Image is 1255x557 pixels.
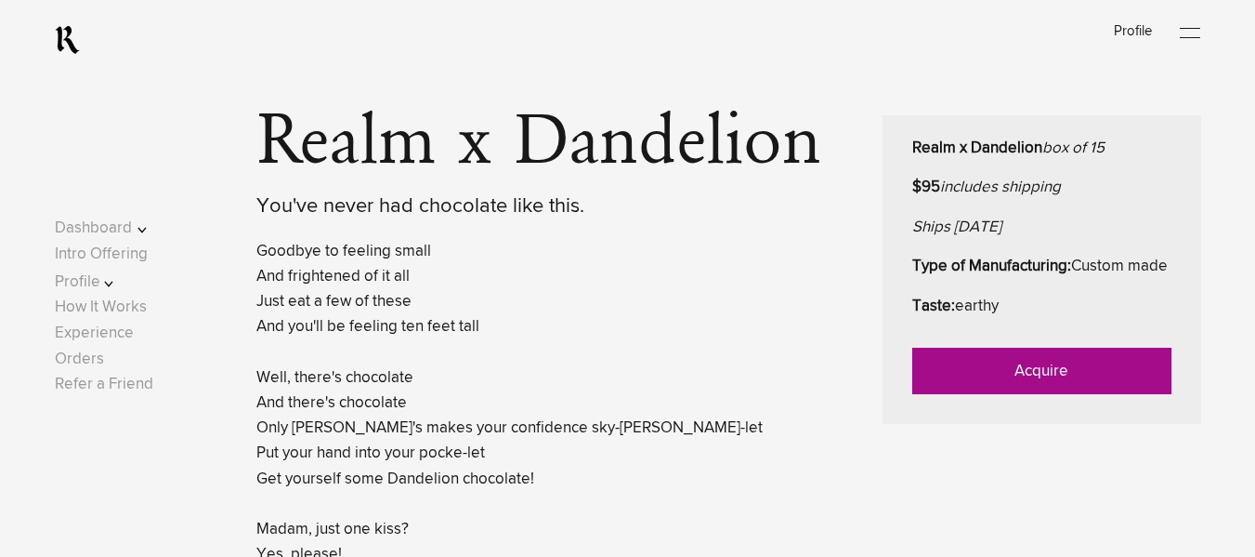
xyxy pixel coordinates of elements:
[55,377,153,392] a: Refer a Friend
[1114,24,1152,38] a: Profile
[912,219,1001,235] em: Ships [DATE]
[256,192,827,221] div: You've never had chocolate like this.
[55,270,173,295] button: Profile
[912,255,1171,279] p: Custom made
[55,351,104,367] a: Orders
[940,179,1061,195] em: includes shipping
[55,246,148,262] a: Intro Offering
[912,179,940,195] strong: $95
[55,216,173,241] button: Dashboard
[912,259,1071,274] strong: Type of Manufacturing:
[55,25,80,55] a: RealmCellars
[55,299,147,315] a: How It Works
[912,348,1171,394] a: Acquire
[55,325,134,341] a: Experience
[912,298,955,314] strong: Taste:
[1042,140,1105,156] em: box of 15
[256,106,882,221] h1: Realm x Dandelion
[912,140,1042,156] strong: Realm x Dandelion
[912,295,1171,319] p: earthy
